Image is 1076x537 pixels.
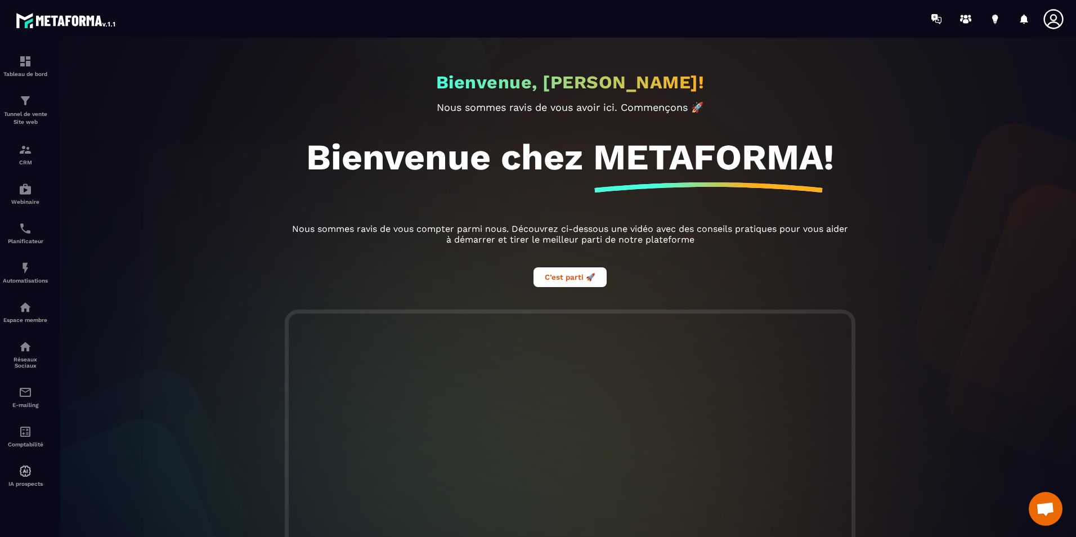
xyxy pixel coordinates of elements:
a: automationsautomationsAutomatisations [3,253,48,292]
p: Tableau de bord [3,71,48,77]
a: schedulerschedulerPlanificateur [3,213,48,253]
p: Nous sommes ravis de vous compter parmi nous. Découvrez ci-dessous une vidéo avec des conseils pr... [289,223,851,245]
p: Planificateur [3,238,48,244]
p: Tunnel de vente Site web [3,110,48,126]
img: social-network [19,340,32,353]
a: social-networksocial-networkRéseaux Sociaux [3,332,48,377]
img: formation [19,55,32,68]
a: C’est parti 🚀 [533,271,607,282]
button: C’est parti 🚀 [533,267,607,287]
img: automations [19,182,32,196]
img: automations [19,464,32,478]
h2: Bienvenue, [PERSON_NAME]! [436,71,705,93]
img: logo [16,10,117,30]
img: formation [19,94,32,108]
p: IA prospects [3,481,48,487]
img: formation [19,143,32,156]
p: Espace membre [3,317,48,323]
p: Réseaux Sociaux [3,356,48,369]
div: Ouvrir le chat [1029,492,1062,526]
p: E-mailing [3,402,48,408]
a: formationformationCRM [3,135,48,174]
a: emailemailE-mailing [3,377,48,417]
img: scheduler [19,222,32,235]
p: Automatisations [3,278,48,284]
a: formationformationTunnel de vente Site web [3,86,48,135]
img: accountant [19,425,32,438]
a: formationformationTableau de bord [3,46,48,86]
img: automations [19,261,32,275]
a: accountantaccountantComptabilité [3,417,48,456]
h1: Bienvenue chez METAFORMA! [306,136,834,178]
p: CRM [3,159,48,165]
img: email [19,386,32,399]
p: Nous sommes ravis de vous avoir ici. Commençons 🚀 [289,101,851,113]
a: automationsautomationsEspace membre [3,292,48,332]
p: Webinaire [3,199,48,205]
p: Comptabilité [3,441,48,447]
a: automationsautomationsWebinaire [3,174,48,213]
img: automations [19,301,32,314]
